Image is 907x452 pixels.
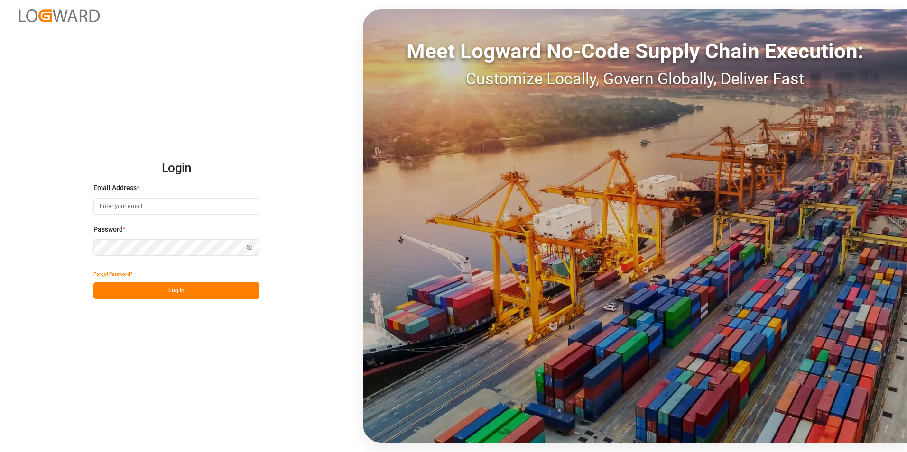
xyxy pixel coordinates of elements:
[93,266,132,282] button: Forgot Password?
[363,67,907,91] div: Customize Locally, Govern Globally, Deliver Fast
[93,282,259,299] button: Log In
[363,36,907,67] div: Meet Logward No-Code Supply Chain Execution:
[93,153,259,183] h2: Login
[19,9,100,22] img: Logward_new_orange.png
[93,198,259,215] input: Enter your email
[93,183,137,193] span: Email Address
[93,225,123,235] span: Password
